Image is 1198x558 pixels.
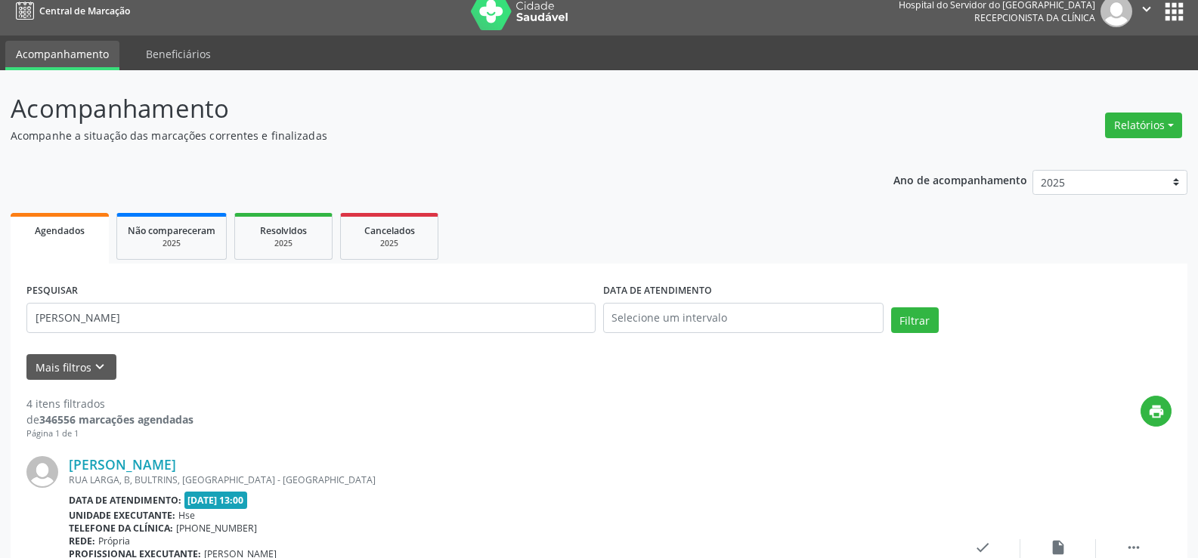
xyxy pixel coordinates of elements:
button: Mais filtroskeyboard_arrow_down [26,354,116,381]
p: Ano de acompanhamento [893,170,1027,189]
b: Unidade executante: [69,509,175,522]
div: Página 1 de 1 [26,427,193,440]
i: check [974,539,991,556]
span: Hse [178,509,195,522]
img: img [26,456,58,488]
span: Agendados [35,224,85,237]
div: de [26,412,193,427]
button: Filtrar [891,307,939,333]
label: PESQUISAR [26,279,78,303]
span: Recepcionista da clínica [974,11,1095,24]
a: Acompanhamento [5,41,119,70]
b: Telefone da clínica: [69,522,173,535]
p: Acompanhamento [11,90,834,128]
label: DATA DE ATENDIMENTO [603,279,712,303]
span: Resolvidos [260,224,307,237]
i: print [1148,403,1165,420]
span: [PHONE_NUMBER] [176,522,257,535]
a: Beneficiários [135,41,221,67]
input: Nome, código do beneficiário ou CPF [26,303,596,333]
span: Central de Marcação [39,5,130,17]
div: 2025 [351,238,427,249]
strong: 346556 marcações agendadas [39,412,193,427]
span: Própria [98,535,130,547]
p: Acompanhe a situação das marcações correntes e finalizadas [11,128,834,143]
button: Relatórios [1105,113,1182,138]
i:  [1138,1,1155,17]
div: 2025 [128,238,215,249]
div: 2025 [246,238,321,249]
span: [DATE] 13:00 [184,492,248,509]
i: keyboard_arrow_down [91,359,108,375]
div: RUA LARGA, B, BULTRINS, [GEOGRAPHIC_DATA] - [GEOGRAPHIC_DATA] [69,473,945,486]
span: Cancelados [364,224,415,237]
b: Rede: [69,535,95,547]
i:  [1125,539,1142,556]
input: Selecione um intervalo [603,303,884,333]
a: [PERSON_NAME] [69,456,176,473]
button: print [1141,396,1172,427]
span: Não compareceram [128,224,215,237]
i: insert_drive_file [1050,539,1066,556]
div: 4 itens filtrados [26,396,193,412]
b: Data de atendimento: [69,494,181,507]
